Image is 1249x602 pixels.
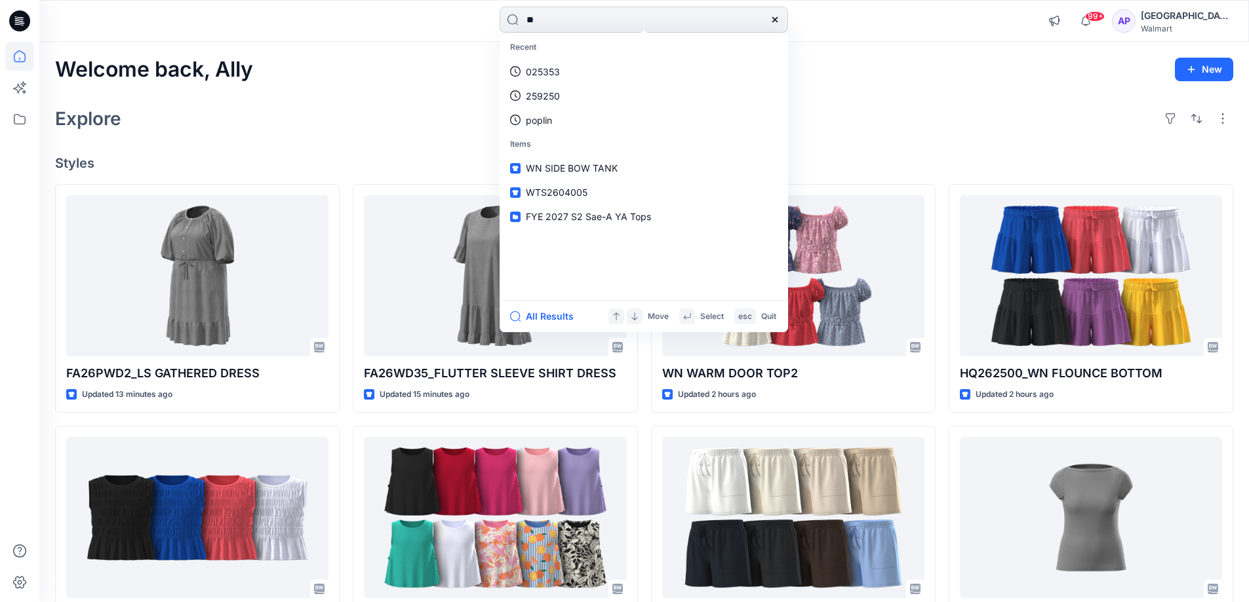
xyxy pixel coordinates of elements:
p: Updated 13 minutes ago [82,388,172,402]
a: 259250 [502,84,785,108]
h2: Explore [55,108,121,129]
a: HQ262482_WN SS SMOCKED FLOUNCE TOP [66,437,328,599]
p: 025353 [526,65,560,79]
p: WN WARM DOOR TOP2 [662,364,924,383]
button: New [1175,58,1233,81]
span: FYE 2027 S2 Sae-A YA Tops [526,211,651,222]
a: WN SIDE BOW TANK [502,156,785,180]
div: Walmart [1141,24,1233,33]
a: FA26PWD2_LS GATHERED DRESS [66,195,328,357]
p: esc [738,310,752,324]
p: Items [502,132,785,157]
button: All Results [510,309,582,324]
div: AP [1112,9,1136,33]
p: Updated 2 hours ago [678,388,756,402]
p: Move [648,310,669,324]
a: 025353 [502,60,785,84]
h4: Styles [55,155,1233,171]
h2: Welcome back, Ally [55,58,253,82]
p: FA26PWD2_LS GATHERED DRESS [66,364,328,383]
p: 259250 [526,89,560,103]
a: poplin [502,108,785,132]
p: Updated 15 minutes ago [380,388,469,402]
a: WTS2604005 [502,180,785,204]
p: FA26WD35_FLUTTER SLEEVE SHIRT DRESS [364,364,626,383]
a: 016053_TS PULL ON KNIT SHORT [662,437,924,599]
span: 99+ [1085,11,1105,22]
a: FA26WD35_FLUTTER SLEEVE SHIRT DRESS [364,195,626,357]
span: WTS2604005 [526,187,587,198]
p: poplin [526,113,552,127]
p: HQ262500_WN FLOUNCE BOTTOM [960,364,1222,383]
a: HQ262500_WN FLOUNCE BOTTOM [960,195,1222,357]
a: SS BOATNECK TEE_SAEA_092225 [960,437,1222,599]
span: WN SIDE BOW TANK [526,162,618,174]
p: Updated 2 hours ago [976,388,1054,402]
p: Quit [761,310,776,324]
p: Select [700,310,724,324]
a: FYE 2027 S2 Sae-A YA Tops [502,204,785,229]
a: WN SIDE BOW TANK [364,437,626,599]
a: WN WARM DOOR TOP2 [662,195,924,357]
p: Recent [502,35,785,60]
div: [GEOGRAPHIC_DATA] [1141,8,1233,24]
